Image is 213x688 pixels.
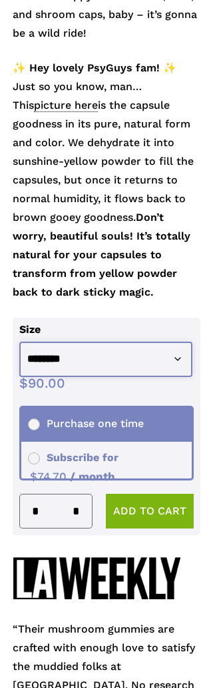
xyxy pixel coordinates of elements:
strong: ✨ Hey lovely PsyGuys fam! ✨ [13,61,176,74]
span: Purchase one time [28,417,144,430]
span: $ [19,375,28,391]
span: 74.70 [30,470,67,483]
button: Add to cart [106,494,194,529]
strong: Don’t worry, beautiful souls! It’s totally natural for your capsules to transform from yellow pow... [13,211,190,298]
input: Product quantity [43,494,69,528]
span: / month [70,470,115,483]
label: Size [19,323,41,336]
bdi: 90.00 [19,375,65,391]
p: Just so you know, man… This is the capsule goodness in its pure, natural form and color. We dehyd... [13,59,200,318]
span: picture here [34,99,98,112]
img: La Weekly Logo [13,557,180,600]
span: Subscribe for [28,451,118,483]
span: $ [30,470,37,483]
